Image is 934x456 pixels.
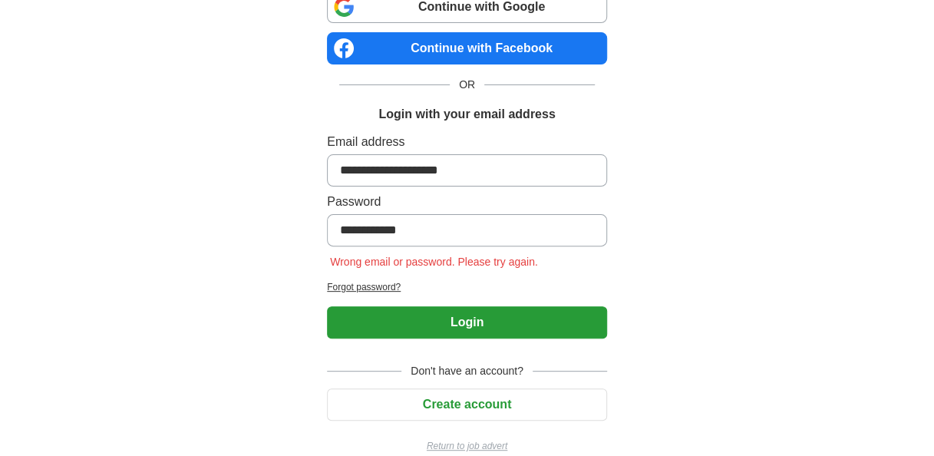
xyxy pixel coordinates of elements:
span: OR [450,77,484,93]
span: Wrong email or password. Please try again. [327,256,541,268]
label: Email address [327,133,607,151]
button: Create account [327,388,607,421]
h1: Login with your email address [378,105,555,124]
a: Continue with Facebook [327,32,607,64]
button: Login [327,306,607,339]
a: Create account [327,398,607,411]
a: Return to job advert [327,439,607,453]
span: Don't have an account? [401,363,533,379]
a: Forgot password? [327,280,607,294]
label: Password [327,193,607,211]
